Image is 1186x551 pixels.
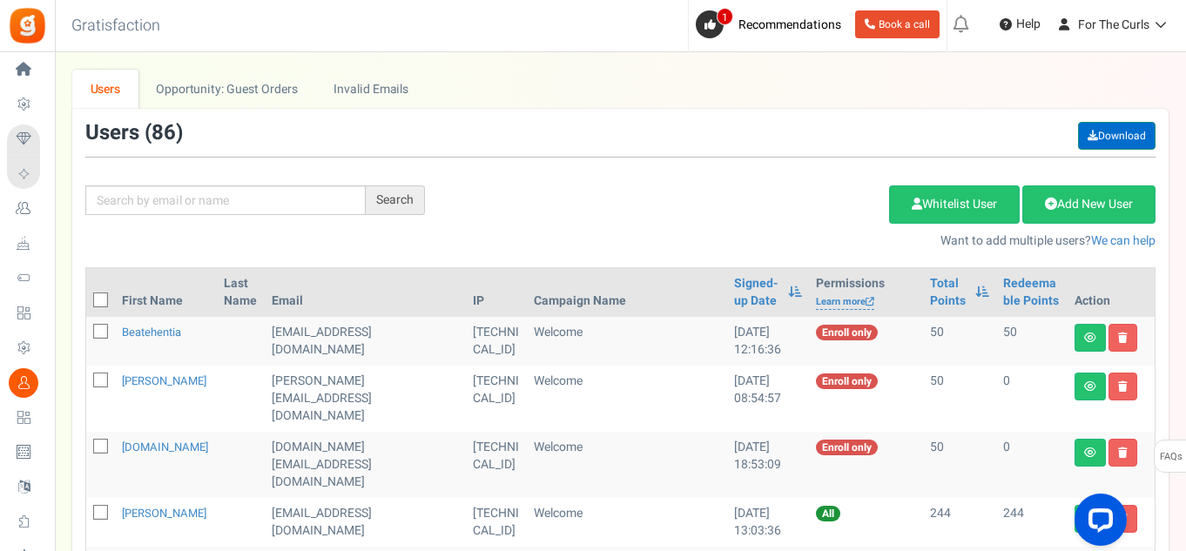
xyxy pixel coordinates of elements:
span: Enroll only [816,440,878,455]
i: Delete user [1118,381,1128,392]
a: Whitelist User [889,185,1020,224]
a: Help [993,10,1048,38]
th: First Name [115,268,217,317]
td: 0 [996,432,1068,498]
td: 50 [923,432,996,498]
td: Welcome [527,432,727,498]
td: [TECHNICAL_ID] [466,317,527,366]
td: 50 [923,317,996,366]
td: [DATE] 18:53:09 [727,432,809,498]
i: View details [1084,447,1096,458]
a: Total Points [930,275,967,310]
td: [TECHNICAL_ID] [466,366,527,432]
i: Delete user [1118,333,1128,343]
td: [PERSON_NAME][EMAIL_ADDRESS][DOMAIN_NAME] [265,366,466,432]
span: FAQs [1159,440,1183,474]
a: [PERSON_NAME] [122,373,206,389]
span: Help [1012,16,1041,33]
a: We can help [1091,232,1156,250]
h3: Users ( ) [85,122,183,144]
a: Download [1078,122,1156,150]
span: All [816,506,840,521]
div: Search [366,185,425,215]
td: [DOMAIN_NAME][EMAIL_ADDRESS][DOMAIN_NAME] [265,432,466,498]
td: [DATE] 08:54:57 [727,366,809,432]
td: Welcome [527,498,727,547]
span: Enroll only [816,325,878,340]
span: 86 [152,118,176,148]
th: Action [1068,268,1155,317]
td: 50 [923,366,996,432]
td: [DATE] 13:03:36 [727,498,809,547]
a: Users [72,70,138,109]
th: IP [466,268,527,317]
td: Welcome [527,366,727,432]
img: Gratisfaction [8,6,47,45]
a: Redeemable Points [1003,275,1061,310]
td: 0 [996,366,1068,432]
a: 1 Recommendations [696,10,848,38]
i: View details [1084,381,1096,392]
a: Add New User [1022,185,1156,224]
span: Enroll only [816,373,878,389]
td: 244 [996,498,1068,547]
td: 244 [923,498,996,547]
h3: Gratisfaction [52,9,179,44]
a: Learn more [816,295,874,310]
td: [TECHNICAL_ID] [466,432,527,498]
a: Opportunity: Guest Orders [138,70,315,109]
a: beatehentia [122,324,181,340]
span: Recommendations [738,16,841,34]
td: [EMAIL_ADDRESS][DOMAIN_NAME] [265,317,466,366]
i: Delete user [1118,447,1128,458]
td: 50 [996,317,1068,366]
a: Signed-up Date [734,275,779,310]
input: Search by email or name [85,185,366,215]
span: 1 [717,8,733,25]
th: Campaign Name [527,268,727,317]
i: View details [1084,333,1096,343]
td: [EMAIL_ADDRESS][DOMAIN_NAME] [265,498,466,547]
a: Book a call [855,10,940,38]
th: Last Name [217,268,265,317]
a: Invalid Emails [316,70,427,109]
a: [PERSON_NAME] [122,505,206,521]
td: [DATE] 12:16:36 [727,317,809,366]
th: Email [265,268,466,317]
p: Want to add multiple users? [451,232,1156,250]
span: For The Curls [1078,16,1149,34]
th: Permissions [809,268,923,317]
a: [DOMAIN_NAME] [122,439,208,455]
td: Welcome [527,317,727,366]
td: [TECHNICAL_ID] [466,498,527,547]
